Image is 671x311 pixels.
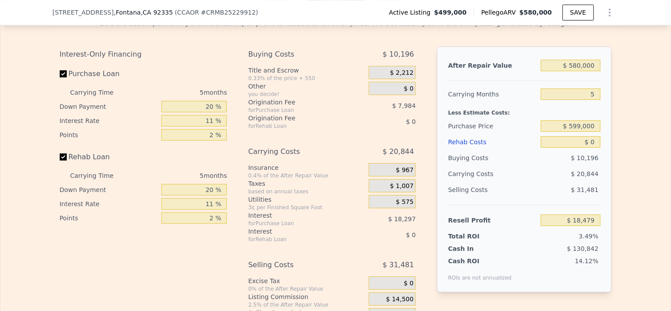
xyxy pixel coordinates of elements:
[383,46,414,62] span: $ 10,196
[248,204,365,211] div: 3¢ per Finished Square Foot
[579,233,598,240] span: 3.49%
[248,123,347,130] div: for Rehab Loan
[60,197,158,211] div: Interest Rate
[248,188,365,195] div: based on annual taxes
[70,169,128,183] div: Carrying Time
[396,166,414,174] span: $ 967
[248,211,347,220] div: Interest
[448,150,537,166] div: Buying Costs
[248,66,365,75] div: Title and Escrow
[404,85,414,93] span: $ 0
[248,236,347,243] div: for Rehab Loan
[448,182,537,198] div: Selling Costs
[434,8,467,17] span: $499,000
[248,114,347,123] div: Origination Fee
[448,58,537,73] div: After Repair Value
[601,4,619,21] button: Show Options
[248,46,347,62] div: Buying Costs
[448,265,512,281] div: ROIs are not annualized
[248,163,365,172] div: Insurance
[448,212,537,228] div: Resell Profit
[60,183,158,197] div: Down Payment
[248,144,347,160] div: Carrying Costs
[248,98,347,107] div: Origination Fee
[575,257,598,265] span: 14.12%
[248,227,347,236] div: Interest
[248,75,365,82] div: 0.33% of the price + 550
[248,301,365,308] div: 2.5% of the After Repair Value
[248,107,347,114] div: for Purchase Loan
[388,215,416,223] span: $ 18,297
[201,9,256,16] span: # CRMB25229912
[131,85,227,100] div: 5 months
[396,198,414,206] span: $ 575
[448,134,537,150] div: Rehab Costs
[392,102,416,109] span: $ 7,984
[248,172,365,179] div: 0.4% of the After Repair Value
[177,9,199,16] span: CCAOR
[404,280,414,288] span: $ 0
[248,82,365,91] div: Other
[60,128,158,142] div: Points
[60,154,67,161] input: Rehab Loan
[60,70,67,77] input: Purchase Loan
[567,245,598,252] span: $ 130,842
[60,211,158,225] div: Points
[70,85,128,100] div: Carrying Time
[383,257,414,273] span: $ 31,481
[248,285,365,292] div: 0% of the After Repair Value
[248,91,365,98] div: you decide!
[520,9,552,16] span: $580,000
[60,46,227,62] div: Interest-Only Financing
[448,166,503,182] div: Carrying Costs
[131,169,227,183] div: 5 months
[248,257,347,273] div: Selling Costs
[448,244,503,253] div: Cash In
[60,100,158,114] div: Down Payment
[390,182,414,190] span: $ 1,007
[248,276,365,285] div: Excise Tax
[481,8,520,17] span: Pellego ARV
[248,179,365,188] div: Taxes
[571,154,598,161] span: $ 10,196
[175,8,258,17] div: ( )
[571,170,598,177] span: $ 20,844
[386,296,414,303] span: $ 14,500
[141,9,173,16] span: , CA 92335
[53,8,114,17] span: [STREET_ADDRESS]
[448,86,537,102] div: Carrying Months
[406,118,416,125] span: $ 0
[406,231,416,238] span: $ 0
[563,4,594,20] button: SAVE
[448,257,512,265] div: Cash ROI
[248,220,347,227] div: for Purchase Loan
[571,186,598,193] span: $ 31,481
[389,8,434,17] span: Active Listing
[248,292,365,301] div: Listing Commission
[448,232,503,241] div: Total ROI
[60,149,158,165] label: Rehab Loan
[60,114,158,128] div: Interest Rate
[248,195,365,204] div: Utilities
[448,102,600,118] div: Less Estimate Costs:
[114,8,173,17] span: , Fontana
[448,118,537,134] div: Purchase Price
[383,144,414,160] span: $ 20,844
[390,69,414,77] span: $ 2,212
[60,66,158,82] label: Purchase Loan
